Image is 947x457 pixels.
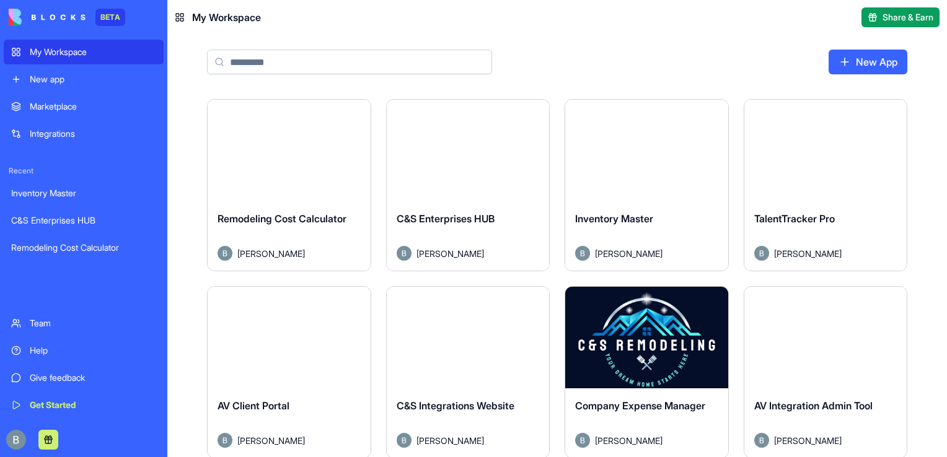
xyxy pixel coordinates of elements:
[30,128,156,140] div: Integrations
[861,7,940,27] button: Share & Earn
[192,10,261,25] span: My Workspace
[9,9,86,26] img: logo
[4,166,164,176] span: Recent
[30,399,156,411] div: Get Started
[237,434,305,447] span: [PERSON_NAME]
[4,235,164,260] a: Remodeling Cost Calculator
[4,94,164,119] a: Marketplace
[754,246,769,261] img: Avatar
[397,212,495,225] span: C&S Enterprises HUB
[416,434,484,447] span: [PERSON_NAME]
[4,40,164,64] a: My Workspace
[11,187,156,199] div: Inventory Master
[575,399,705,412] span: Company Expense Manager
[575,433,590,448] img: Avatar
[883,11,933,24] span: Share & Earn
[218,399,289,412] span: AV Client Portal
[774,247,842,260] span: [PERSON_NAME]
[595,247,663,260] span: [PERSON_NAME]
[754,433,769,448] img: Avatar
[95,9,125,26] div: BETA
[397,433,412,448] img: Avatar
[237,247,305,260] span: [PERSON_NAME]
[829,50,907,74] a: New App
[30,344,156,357] div: Help
[6,430,26,450] img: ACg8ocIug40qN1SCXJiinWdltW7QsPxROn8ZAVDlgOtPD8eQfXIZmw=s96-c
[744,99,908,271] a: TalentTracker ProAvatar[PERSON_NAME]
[386,99,550,271] a: C&S Enterprises HUBAvatar[PERSON_NAME]
[575,246,590,261] img: Avatar
[754,212,835,225] span: TalentTracker Pro
[4,67,164,92] a: New app
[416,247,484,260] span: [PERSON_NAME]
[30,100,156,113] div: Marketplace
[9,9,125,26] a: BETA
[4,311,164,336] a: Team
[4,208,164,233] a: C&S Enterprises HUB
[397,246,412,261] img: Avatar
[30,73,156,85] div: New app
[218,433,232,448] img: Avatar
[11,242,156,254] div: Remodeling Cost Calculator
[754,399,873,412] span: AV Integration Admin Tool
[565,99,729,271] a: Inventory MasterAvatar[PERSON_NAME]
[207,99,371,271] a: Remodeling Cost CalculatorAvatar[PERSON_NAME]
[218,246,232,261] img: Avatar
[397,399,514,412] span: C&S Integrations Website
[11,214,156,227] div: C&S Enterprises HUB
[30,372,156,384] div: Give feedback
[30,46,156,58] div: My Workspace
[4,121,164,146] a: Integrations
[4,365,164,390] a: Give feedback
[4,393,164,417] a: Get Started
[4,338,164,363] a: Help
[4,181,164,206] a: Inventory Master
[595,434,663,447] span: [PERSON_NAME]
[774,434,842,447] span: [PERSON_NAME]
[30,317,156,329] div: Team
[218,212,346,225] span: Remodeling Cost Calculator
[575,212,653,225] span: Inventory Master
